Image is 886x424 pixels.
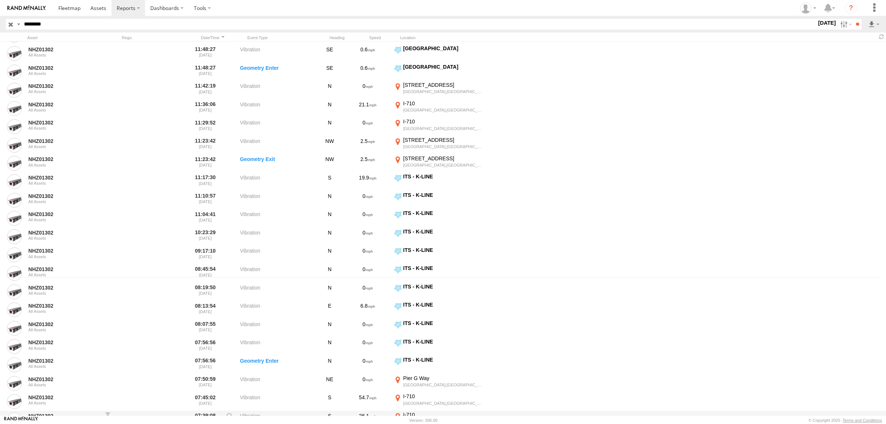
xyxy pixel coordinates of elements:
div: All Assets [28,364,100,369]
div: All Assets [28,218,100,222]
label: Search Query [16,19,21,30]
div: All Assets [28,236,100,240]
div: [STREET_ADDRESS] [403,137,484,143]
div: ITS - K-LINE [403,356,484,363]
label: Vibration [240,338,314,355]
label: 11:04:41 [DATE] [191,210,219,227]
div: N [317,228,343,245]
div: All Assets [28,346,100,351]
label: Click to View Event Location [393,338,485,355]
div: S [317,173,343,190]
div: [GEOGRAPHIC_DATA],[GEOGRAPHIC_DATA] [403,401,484,406]
a: NHZ01302 [28,83,100,89]
label: Vibration [240,301,314,318]
label: Click to View Event Location [393,45,485,62]
i: ? [845,2,857,14]
label: Click to View Event Location [393,100,485,117]
div: Click to Sort [199,35,227,40]
label: Click to View Event Location [393,64,485,81]
div: ITS - K-LINE [403,338,484,345]
div: All Assets [28,144,100,149]
div: 0 [346,338,390,355]
div: I-710 [403,118,484,125]
label: Click to View Event Location [393,393,485,410]
div: 0 [346,283,390,300]
div: N [317,283,343,300]
label: 11:10:57 [DATE] [191,192,219,209]
div: S [317,393,343,410]
a: NHZ01302 [28,193,100,199]
label: Vibration [240,265,314,282]
div: All Assets [28,89,100,94]
label: Click to View Event Location [393,192,485,209]
label: 09:17:10 [DATE] [191,247,219,264]
div: 6.8 [346,301,390,318]
div: 0 [346,228,390,245]
div: N [317,265,343,282]
div: ITS - K-LINE [403,192,484,198]
label: Vibration [240,173,314,190]
label: 08:07:55 [DATE] [191,320,219,337]
span: Refresh [877,33,886,40]
div: N [317,192,343,209]
div: 2.5 [346,137,390,154]
a: NHZ01302 [28,339,100,346]
label: Click to View Event Location [393,155,485,172]
label: 07:45:02 [DATE] [191,393,219,410]
div: All Assets [28,291,100,295]
a: NHZ01302 [28,138,100,144]
div: 0.6 [346,45,390,62]
label: Vibration [240,320,314,337]
div: N [317,100,343,117]
label: Vibration [240,228,314,245]
label: [DATE] [817,19,837,27]
label: Click to View Event Location [393,118,485,135]
a: NHZ01302 [28,247,100,254]
label: Click to View Event Location [393,301,485,318]
div: All Assets [28,126,100,130]
label: Vibration [240,283,314,300]
a: NHZ01302 [28,376,100,383]
a: NHZ01302 [28,413,100,419]
div: [GEOGRAPHIC_DATA],[GEOGRAPHIC_DATA] [403,163,484,168]
div: All Assets [28,273,100,277]
div: N [317,210,343,227]
a: NHZ01302 [28,266,100,273]
div: © Copyright 2025 - [808,418,882,423]
label: Vibration [240,45,314,62]
label: 08:45:54 [DATE] [191,265,219,282]
label: 11:23:42 [DATE] [191,137,219,154]
a: NHZ01302 [28,101,100,108]
div: SE [317,64,343,81]
label: Vibration [240,210,314,227]
div: N [317,338,343,355]
div: [GEOGRAPHIC_DATA],[GEOGRAPHIC_DATA] [403,144,484,149]
div: [STREET_ADDRESS] [403,155,484,162]
div: All Assets [28,181,100,185]
div: 0 [346,375,390,392]
div: 0 [346,247,390,264]
div: [GEOGRAPHIC_DATA],[GEOGRAPHIC_DATA] [403,89,484,94]
label: Geometry Exit [240,155,314,172]
div: ITS - K-LINE [403,228,484,235]
label: 11:36:06 [DATE] [191,100,219,117]
label: 08:19:50 [DATE] [191,283,219,300]
div: All Assets [28,163,100,167]
div: [STREET_ADDRESS] [403,82,484,88]
div: All Assets [28,309,100,314]
label: Click to View Event Location [393,82,485,99]
div: All Assets [28,328,100,332]
a: NHZ01302 [28,229,100,236]
a: NHZ01302 [28,321,100,328]
label: Click to View Event Location [393,137,485,154]
label: Geometry Enter [240,64,314,81]
label: Export results as... [868,19,880,30]
div: N [317,82,343,99]
a: NHZ01302 [28,46,100,53]
div: N [317,356,343,373]
label: 11:48:27 [DATE] [191,45,219,62]
a: NHZ01302 [28,119,100,126]
label: Vibration [240,118,314,135]
label: Vibration [240,192,314,209]
div: N [317,247,343,264]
